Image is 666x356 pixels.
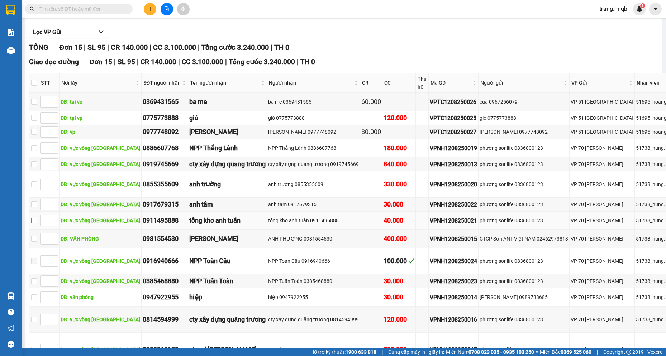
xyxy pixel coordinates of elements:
[480,346,568,353] div: phượng sonlife 0836800123
[640,3,645,8] sup: 1
[143,113,187,123] div: 0775773888
[201,43,269,52] span: Tổng cước 3.240.000
[229,58,295,66] span: Tổng cước 3.240.000
[111,43,148,52] span: CR 140.000
[430,200,477,209] div: VPNH1208250022
[597,348,598,356] span: |
[188,111,267,125] td: gió
[384,256,414,266] div: 100.000
[571,346,633,353] div: VP 70 [PERSON_NAME]
[468,349,534,355] strong: 0708 023 035 - 0935 103 250
[626,350,631,355] span: copyright
[384,292,414,302] div: 30.000
[429,171,479,198] td: VPNH1208250020
[571,200,633,208] div: VP 70 [PERSON_NAME]
[84,43,86,52] span: |
[429,139,479,157] td: VPNH1208250019
[142,248,188,274] td: 0916940666
[570,307,635,333] td: VP 70 Nguyễn Hoàng
[149,43,151,52] span: |
[384,314,414,324] div: 120.000
[480,160,568,168] div: phượng sonlife 0836800123
[536,351,538,353] span: ⚪️
[188,248,267,274] td: NPP Toàn Cầu
[188,307,267,333] td: cty xây dựng quăng trương
[480,128,568,136] div: [PERSON_NAME] 0977748092
[571,128,633,136] div: VP 51 [GEOGRAPHIC_DATA]
[143,127,187,137] div: 0977748092
[430,79,471,87] span: Mã GD
[570,111,635,125] td: VP 51 Trường Chinh
[641,3,644,8] span: 1
[142,274,188,288] td: 0385468880
[143,97,187,107] div: 0369431565
[570,125,635,139] td: VP 51 Trường Chinh
[142,157,188,171] td: 0919745669
[148,6,153,11] span: plus
[61,277,140,285] div: DĐ: vực vòng [GEOGRAPHIC_DATA]
[33,28,61,37] span: Lọc VP Gửi
[480,114,568,122] div: gió 0775773888
[142,212,188,230] td: 0911495888
[143,234,187,244] div: 0981554530
[480,235,568,243] div: CTCP Sơn ANT Việt NAM 02462973813
[189,97,266,107] div: ba me
[384,345,414,355] div: 700.000
[8,341,14,348] span: message
[268,160,359,168] div: cty xây dựng quang trương 0919745669
[429,212,479,230] td: VPNH1208250021
[571,79,627,87] span: VP Gửi
[430,114,477,123] div: VPTC1208250025
[188,274,267,288] td: NPP Tuấn Toàn
[87,43,105,52] span: SL 95
[570,171,635,198] td: VP 70 Nguyễn Hoàng
[408,258,414,264] span: check
[430,144,477,153] div: VPNH1208250019
[480,277,568,285] div: phượng sonlife 0836800123
[189,215,266,226] div: tổng kho anh tuấn
[143,314,187,324] div: 0814594999
[561,349,591,355] strong: 0369 525 060
[198,43,200,52] span: |
[430,315,477,324] div: VPNH1208250016
[107,43,109,52] span: |
[652,6,659,12] span: caret-down
[571,180,633,188] div: VP 70 [PERSON_NAME]
[429,274,479,288] td: VPNH1208250023
[384,276,414,286] div: 30.000
[382,348,383,356] span: |
[429,125,479,139] td: VPTC1208250027
[268,114,359,122] div: gió 0775773888
[429,288,479,307] td: VPNH1208250014
[268,315,359,323] div: cty xây dựng quăng trương 0814594999
[61,315,140,323] div: DĐ: vực vòng [GEOGRAPHIC_DATA]
[570,198,635,212] td: VP 70 Nguyễn Hoàng
[310,348,376,356] span: Hỗ trợ kỹ thuật:
[188,230,267,248] td: ANH PHƯƠNG
[268,346,359,353] div: cty xd quang trương 0389862188
[161,3,173,15] button: file-add
[571,235,633,243] div: VP 70 [PERSON_NAME]
[189,179,266,189] div: anh trường
[297,58,299,66] span: |
[90,58,113,66] span: Đơn 15
[430,257,477,266] div: VPNH1208250024
[430,234,477,243] div: VPNH1208250015
[39,5,124,13] input: Tìm tên, số ĐT hoặc mã đơn
[570,139,635,157] td: VP 70 Nguyễn Hoàng
[571,160,633,168] div: VP 70 [PERSON_NAME]
[143,143,187,153] div: 0886607768
[178,58,180,66] span: |
[268,257,359,265] div: NPP Toàn Cầu 0916940666
[480,257,568,265] div: phượng sonlife 0836800123
[189,159,266,169] div: cty xây dựng quang trương
[269,79,353,87] span: Người nhận
[649,3,662,15] button: caret-down
[570,212,635,230] td: VP 70 Nguyễn Hoàng
[143,215,187,226] div: 0911495888
[142,139,188,157] td: 0886607768
[225,58,227,66] span: |
[268,144,359,152] div: NPP Thắng Lành 0886607768
[384,179,414,189] div: 330.000
[346,349,376,355] strong: 1900 633 818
